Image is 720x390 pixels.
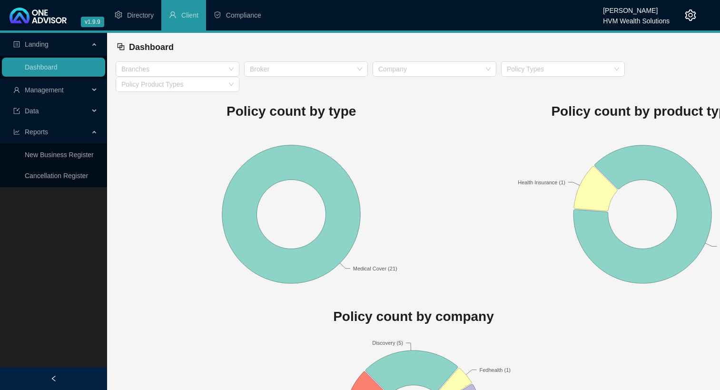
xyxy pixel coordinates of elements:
[480,367,511,373] text: Fedhealth (1)
[25,63,58,71] a: Dashboard
[115,11,122,19] span: setting
[13,87,20,93] span: user
[10,8,67,23] img: 2df55531c6924b55f21c4cf5d4484680-logo-light.svg
[25,128,48,136] span: Reports
[13,129,20,135] span: line-chart
[25,151,94,159] a: New Business Register
[169,11,177,19] span: user
[372,340,403,346] text: Discovery (5)
[25,172,88,180] a: Cancellation Register
[117,42,125,51] span: block
[25,86,64,94] span: Management
[181,11,198,19] span: Client
[25,40,49,48] span: Landing
[603,13,670,23] div: HVM Wealth Solutions
[518,179,566,185] text: Health Insurance (1)
[603,2,670,13] div: [PERSON_NAME]
[50,375,57,382] span: left
[25,107,39,115] span: Data
[13,108,20,114] span: import
[214,11,221,19] span: safety
[127,11,154,19] span: Directory
[353,265,397,271] text: Medical Cover (21)
[226,11,261,19] span: Compliance
[13,41,20,48] span: profile
[81,17,104,27] span: v1.9.9
[116,101,467,122] h1: Policy count by type
[129,42,174,52] span: Dashboard
[685,10,696,21] span: setting
[116,306,711,327] h1: Policy count by company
